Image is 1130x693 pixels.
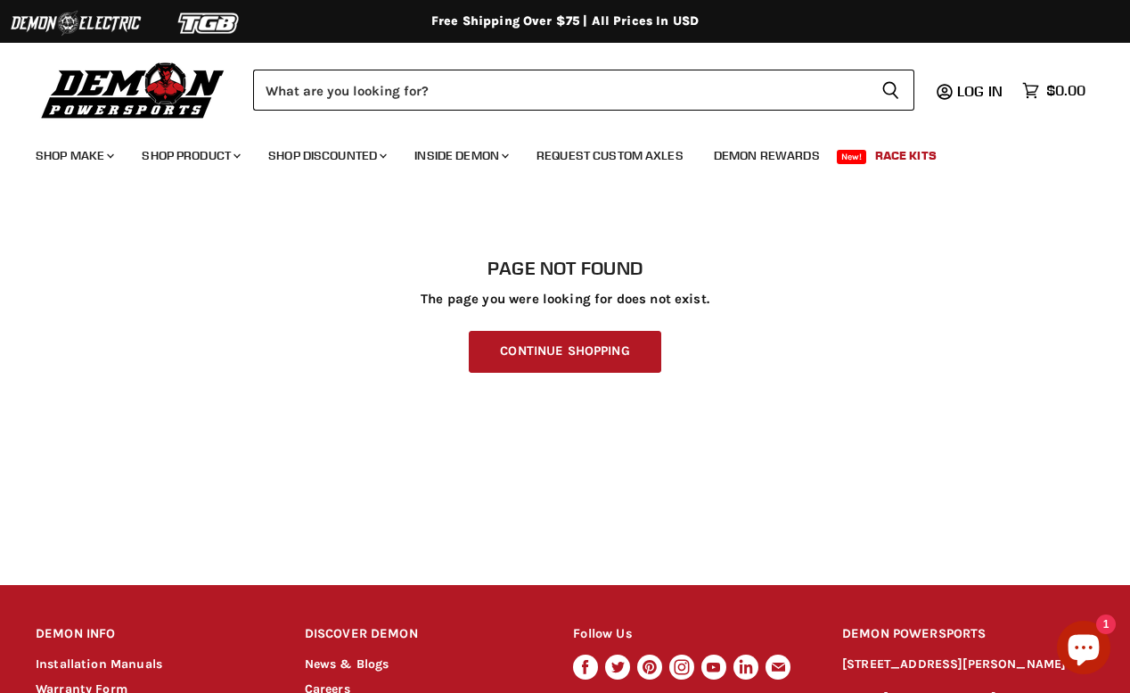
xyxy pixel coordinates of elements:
[523,137,697,174] a: Request Custom Axles
[1046,82,1085,99] span: $0.00
[842,655,1094,675] p: [STREET_ADDRESS][PERSON_NAME]
[837,150,867,164] span: New!
[9,6,143,40] img: Demon Electric Logo 2
[128,137,251,174] a: Shop Product
[22,130,1081,174] ul: Main menu
[305,614,540,656] h2: DISCOVER DEMON
[1013,78,1094,103] a: $0.00
[957,82,1003,100] span: Log in
[862,137,950,174] a: Race Kits
[253,70,914,111] form: Product
[143,6,276,40] img: TGB Logo 2
[401,137,520,174] a: Inside Demon
[36,58,231,121] img: Demon Powersports
[36,258,1094,279] h1: Page not found
[842,614,1094,656] h2: DEMON POWERSPORTS
[469,331,660,373] a: Continue Shopping
[36,292,1094,307] p: The page you were looking for does not exist.
[1052,621,1116,679] inbox-online-store-chat: Shopify online store chat
[305,656,389,672] a: News & Blogs
[255,137,397,174] a: Shop Discounted
[573,614,808,656] h2: Follow Us
[867,70,914,111] button: Search
[949,83,1013,99] a: Log in
[36,614,271,656] h2: DEMON INFO
[700,137,833,174] a: Demon Rewards
[36,656,162,672] a: Installation Manuals
[22,137,125,174] a: Shop Make
[253,70,867,111] input: Search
